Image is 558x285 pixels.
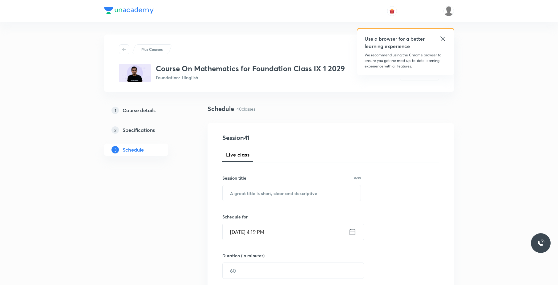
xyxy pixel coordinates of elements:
[222,252,265,259] h6: Duration (in minutes)
[222,175,246,181] h6: Session title
[104,7,154,16] a: Company Logo
[226,151,249,158] span: Live class
[104,7,154,14] img: Company Logo
[223,185,361,201] input: A great title is short, clear and descriptive
[123,126,155,134] h5: Specifications
[104,104,188,116] a: 1Course details
[123,146,144,153] h5: Schedule
[111,126,119,134] p: 2
[156,74,345,81] p: Foundation • Hinglish
[365,52,447,69] p: We recommend using the Chrome browser to ensure you get the most up-to-date learning experience w...
[537,239,544,247] img: ttu
[208,104,234,113] h4: Schedule
[389,8,395,14] img: avatar
[237,106,255,112] p: 40 classes
[111,146,119,153] p: 3
[222,214,361,220] h6: Schedule for
[156,64,345,73] h3: Course On Mathematics for Foundation Class IX 1 2029
[104,124,188,136] a: 2Specifications
[443,6,454,16] img: aadi Shukla
[365,35,426,50] h5: Use a browser for a better learning experience
[141,47,163,52] p: Plus Courses
[222,133,335,142] h4: Session 41
[123,107,156,114] h5: Course details
[111,107,119,114] p: 1
[387,6,397,16] button: avatar
[119,64,151,82] img: 2EF67C4F-6F23-4154-B0F7-CDB717D1E8ED_plus.png
[223,263,364,279] input: 60
[354,177,361,180] p: 0/99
